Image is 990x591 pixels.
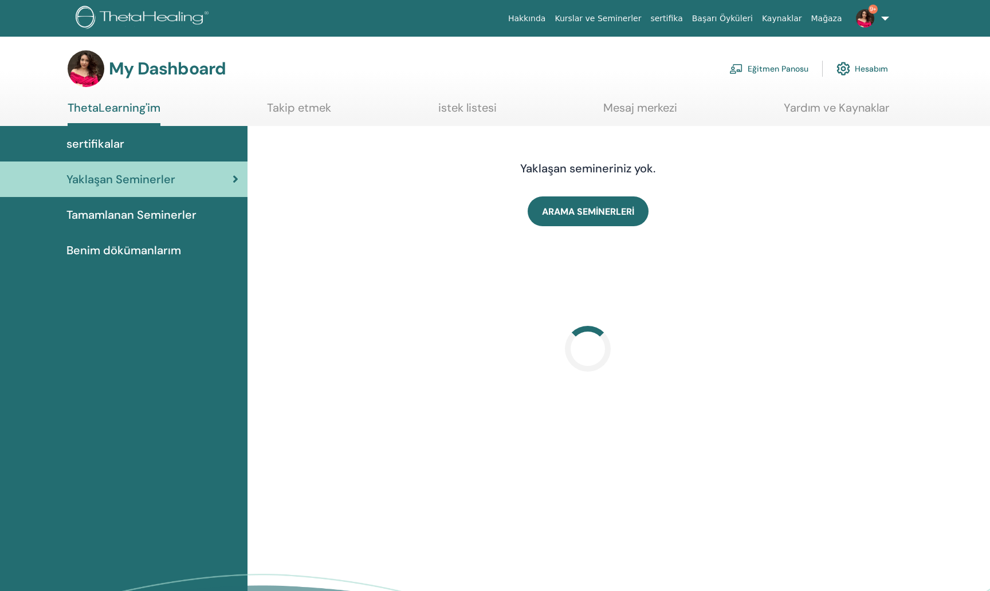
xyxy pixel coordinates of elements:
a: ThetaLearning'im [68,101,160,126]
img: cog.svg [836,59,850,78]
a: Hakkında [504,8,551,29]
a: Mesaj merkezi [603,101,677,123]
img: default.jpg [68,50,104,87]
img: chalkboard-teacher.svg [729,64,743,74]
a: istek listesi [438,101,497,123]
a: Başarı Öyküleri [687,8,757,29]
a: Eğitmen Panosu [729,56,808,81]
a: Mağaza [806,8,846,29]
a: Kaynaklar [757,8,807,29]
span: ARAMA SEMİNERLERİ [542,206,634,218]
a: ARAMA SEMİNERLERİ [528,196,649,226]
a: sertifika [646,8,687,29]
a: Yardım ve Kaynaklar [784,101,889,123]
a: Takip etmek [267,101,331,123]
span: Benim dökümanlarım [66,242,181,259]
h3: My Dashboard [109,58,226,79]
span: sertifikalar [66,135,124,152]
a: Hesabım [836,56,888,81]
a: Kurslar ve Seminerler [550,8,646,29]
span: Yaklaşan Seminerler [66,171,175,188]
span: 9+ [869,5,878,14]
img: logo.png [76,6,213,31]
h4: Yaklaşan semineriniz yok. [407,161,768,175]
img: default.jpg [856,9,874,27]
span: Tamamlanan Seminerler [66,206,197,223]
